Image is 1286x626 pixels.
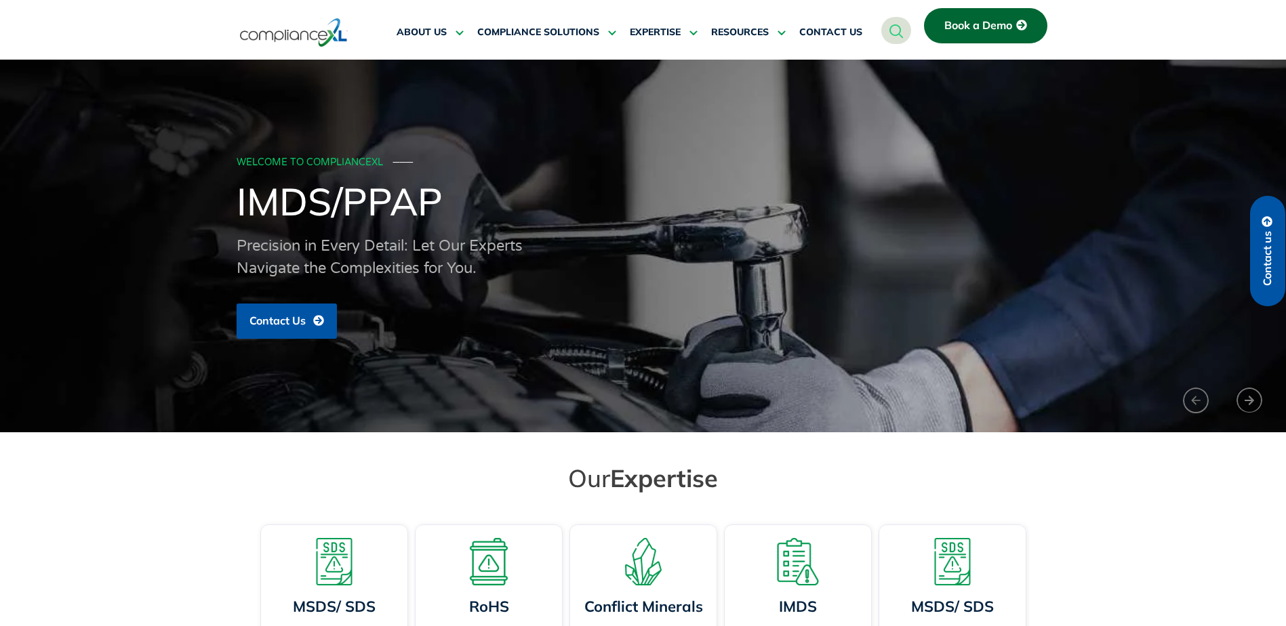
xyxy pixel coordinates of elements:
[465,538,513,585] img: A board with a warning sign
[620,538,667,585] img: A representation of minerals
[477,16,616,49] a: COMPLIANCE SOLUTIONS
[944,20,1012,32] span: Book a Demo
[1250,196,1285,306] a: Contact us
[397,16,464,49] a: ABOUT US
[929,538,976,585] img: A warning board with SDS displaying
[1262,231,1274,286] span: Contact us
[774,538,822,585] img: A list board with a warning
[249,315,306,327] span: Contact Us
[293,597,376,616] a: MSDS/ SDS
[237,304,337,339] a: Contact Us
[630,26,681,39] span: EXPERTISE
[468,597,508,616] a: RoHS
[393,156,414,168] span: ───
[264,463,1023,493] h2: Our
[779,597,817,616] a: IMDS
[237,157,1046,169] div: WELCOME TO COMPLIANCEXL
[881,17,911,44] a: navsearch-button
[237,237,523,277] span: Precision in Every Detail: Let Our Experts Navigate the Complexities for You.
[711,16,786,49] a: RESOURCES
[310,538,358,585] img: A warning board with SDS displaying
[924,8,1047,43] a: Book a Demo
[630,16,698,49] a: EXPERTISE
[477,26,599,39] span: COMPLIANCE SOLUTIONS
[584,597,702,616] a: Conflict Minerals
[799,26,862,39] span: CONTACT US
[911,597,994,616] a: MSDS/ SDS
[610,463,718,493] span: Expertise
[397,26,447,39] span: ABOUT US
[237,178,1050,224] h1: IMDS/PPAP
[711,26,769,39] span: RESOURCES
[240,17,348,48] img: logo-one.svg
[799,16,862,49] a: CONTACT US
